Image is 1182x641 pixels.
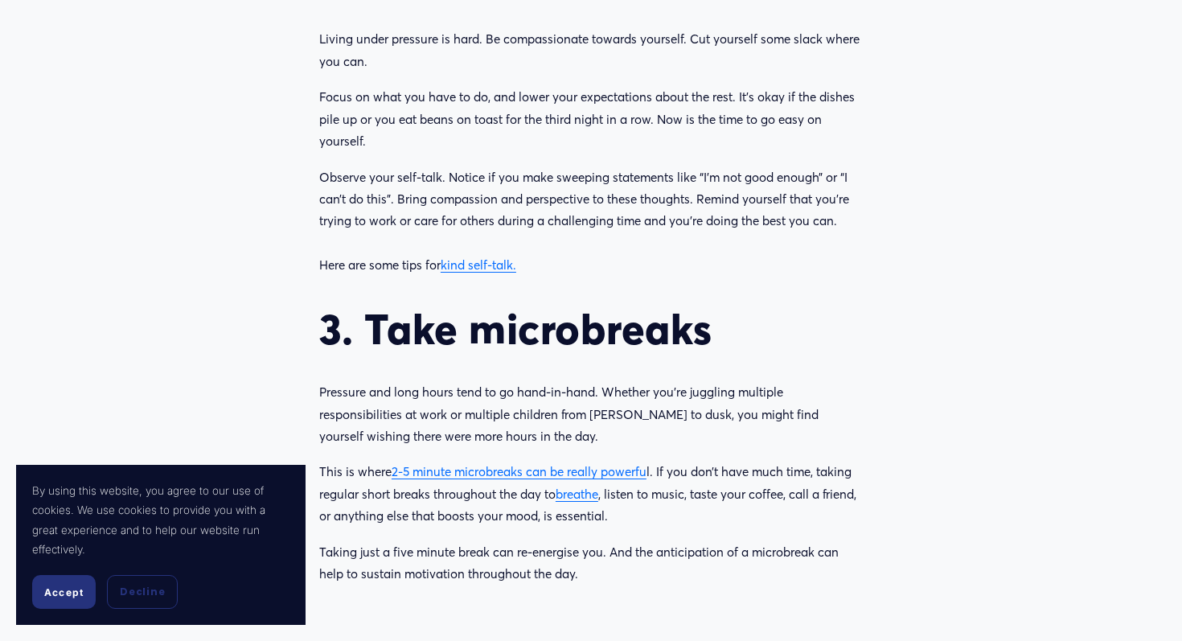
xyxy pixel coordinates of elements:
span: Decline [120,585,165,599]
p: Taking just a five minute break can re-energise you. And the anticipation of a microbreak can hel... [319,541,863,586]
a: kind self-talk. [441,257,516,273]
p: Pressure and long hours tend to go hand-in-hand. Whether you’re juggling multiple responsibilitie... [319,381,863,447]
p: Living under pressure is hard. Be compassionate towards yourself. Cut yourself some slack where y... [319,28,863,72]
a: 2-5 minute microbreaks can be really powerfu [392,464,646,479]
p: This is where l. If you don’t have much time, taking regular short breaks throughout the day to ,... [319,461,863,527]
span: Accept [44,586,84,598]
h2: 3. Take microbreaks [319,304,863,355]
p: Focus on what you have to do, and lower your expectations about the rest. It’s okay if the dishes... [319,86,863,152]
p: By using this website, you agree to our use of cookies. We use cookies to provide you with a grea... [32,481,289,559]
button: Accept [32,575,96,609]
a: breathe [556,487,598,502]
section: Cookie banner [16,465,306,625]
button: Decline [107,575,178,609]
p: Observe your self-talk. Notice if you make sweeping statements like “I’m not good enough” or “I c... [319,166,863,277]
